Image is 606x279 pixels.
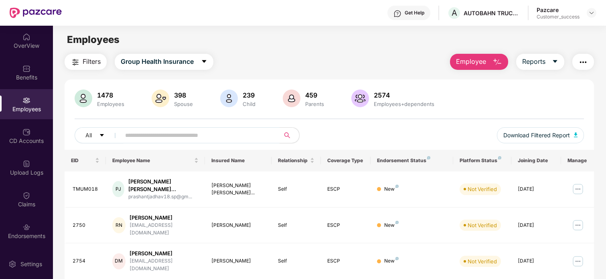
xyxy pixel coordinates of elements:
[172,101,195,107] div: Spouse
[22,33,30,41] img: svg+xml;base64,PHN2ZyBpZD0iSG9tZSIgeG1sbnM9Imh0dHA6Ly93d3cudzMub3JnLzIwMDAvc3ZnIiB3aWR0aD0iMjAiIG...
[574,132,578,137] img: svg+xml;base64,PHN2ZyB4bWxucz0iaHR0cDovL3d3dy53My5vcmcvMjAwMC9zdmciIHhtbG5zOnhsaW5rPSJodHRwOi8vd3...
[351,90,369,107] img: svg+xml;base64,PHN2ZyB4bWxucz0iaHR0cDovL3d3dy53My5vcmcvMjAwMC9zdmciIHhtbG5zOnhsaW5rPSJodHRwOi8vd3...
[327,185,364,193] div: ESCP
[121,57,194,67] span: Group Health Insurance
[71,157,93,164] span: EID
[384,185,399,193] div: New
[106,150,205,171] th: Employee Name
[572,183,584,196] img: manageButton
[211,257,265,265] div: [PERSON_NAME]
[22,96,30,104] img: svg+xml;base64,PHN2ZyBpZD0iRW1wbG95ZWVzIiB4bWxucz0iaHR0cDovL3d3dy53My5vcmcvMjAwMC9zdmciIHdpZHRoPS...
[128,178,199,193] div: [PERSON_NAME] [PERSON_NAME]...
[552,58,558,65] span: caret-down
[220,90,238,107] img: svg+xml;base64,PHN2ZyB4bWxucz0iaHR0cDovL3d3dy53My5vcmcvMjAwMC9zdmciIHhtbG5zOnhsaW5rPSJodHRwOi8vd3...
[384,257,399,265] div: New
[241,101,257,107] div: Child
[211,222,265,229] div: [PERSON_NAME]
[75,90,92,107] img: svg+xml;base64,PHN2ZyB4bWxucz0iaHR0cDovL3d3dy53My5vcmcvMjAwMC9zdmciIHhtbG5zOnhsaW5rPSJodHRwOi8vd3...
[65,54,107,70] button: Filters
[22,191,30,200] img: svg+xml;base64,PHN2ZyBpZD0iQ2xhaW0iIHhtbG5zPSJodHRwOi8vd3d3LnczLm9yZy8yMDAwL3N2ZyIgd2lkdGg9IjIwIi...
[588,10,595,16] img: svg+xml;base64,PHN2ZyBpZD0iRHJvcGRvd24tMzJ4MzIiIHhtbG5zPSJodHRwOi8vd3d3LnczLm9yZy8yMDAwL3N2ZyIgd2...
[537,6,580,14] div: Pazcare
[71,57,80,67] img: svg+xml;base64,PHN2ZyB4bWxucz0iaHR0cDovL3d3dy53My5vcmcvMjAwMC9zdmciIHdpZHRoPSIyNCIgaGVpZ2h0PSIyNC...
[468,221,497,229] div: Not Verified
[22,160,30,168] img: svg+xml;base64,PHN2ZyBpZD0iVXBsb2FkX0xvZ3MiIGRhdGEtbmFtZT0iVXBsb2FkIExvZ3MiIHhtbG5zPSJodHRwOi8vd3...
[130,250,199,257] div: [PERSON_NAME]
[280,127,300,143] button: search
[112,181,125,197] div: PJ
[22,65,30,73] img: svg+xml;base64,PHN2ZyBpZD0iQmVuZWZpdHMiIHhtbG5zPSJodHRwOi8vd3d3LnczLm9yZy8yMDAwL3N2ZyIgd2lkdGg9Ij...
[278,222,315,229] div: Self
[468,257,497,265] div: Not Verified
[130,214,199,222] div: [PERSON_NAME]
[395,257,399,260] img: svg+xml;base64,PHN2ZyB4bWxucz0iaHR0cDovL3d3dy53My5vcmcvMjAwMC9zdmciIHdpZHRoPSI4IiBoZWlnaHQ9IjgiIH...
[115,54,213,70] button: Group Health Insurancecaret-down
[75,127,124,143] button: Allcaret-down
[73,222,99,229] div: 2750
[503,131,570,140] span: Download Filtered Report
[130,257,199,273] div: [EMAIL_ADDRESS][DOMAIN_NAME]
[112,217,126,233] div: RN
[395,221,399,224] img: svg+xml;base64,PHN2ZyB4bWxucz0iaHR0cDovL3d3dy53My5vcmcvMjAwMC9zdmciIHdpZHRoPSI4IiBoZWlnaHQ9IjgiIH...
[83,57,101,67] span: Filters
[561,150,594,171] th: Manage
[405,10,424,16] div: Get Help
[304,91,326,99] div: 459
[205,150,271,171] th: Insured Name
[578,57,588,67] img: svg+xml;base64,PHN2ZyB4bWxucz0iaHR0cDovL3d3dy53My5vcmcvMjAwMC9zdmciIHdpZHRoPSIyNCIgaGVpZ2h0PSIyNC...
[278,185,315,193] div: Self
[201,58,207,65] span: caret-down
[468,185,497,193] div: Not Verified
[95,101,126,107] div: Employees
[372,91,436,99] div: 2574
[572,255,584,268] img: manageButton
[497,127,584,143] button: Download Filtered Report
[128,193,199,201] div: prashantjadhav18.sp@gm...
[278,157,309,164] span: Relationship
[372,101,436,107] div: Employees+dependents
[95,91,126,99] div: 1478
[112,157,193,164] span: Employee Name
[452,8,457,18] span: A
[278,257,315,265] div: Self
[460,157,505,164] div: Platform Status
[516,54,564,70] button: Reportscaret-down
[377,157,447,164] div: Endorsement Status
[427,156,430,159] img: svg+xml;base64,PHN2ZyB4bWxucz0iaHR0cDovL3d3dy53My5vcmcvMjAwMC9zdmciIHdpZHRoPSI4IiBoZWlnaHQ9IjgiIH...
[456,57,486,67] span: Employee
[112,253,126,269] div: DM
[384,222,399,229] div: New
[393,10,401,18] img: svg+xml;base64,PHN2ZyBpZD0iSGVscC0zMngzMiIgeG1sbnM9Imh0dHA6Ly93d3cudzMub3JnLzIwMDAvc3ZnIiB3aWR0aD...
[73,185,99,193] div: TMUM018
[211,182,265,197] div: [PERSON_NAME] [PERSON_NAME]...
[327,257,364,265] div: ESCP
[130,222,199,237] div: [EMAIL_ADDRESS][DOMAIN_NAME]
[498,156,501,159] img: svg+xml;base64,PHN2ZyB4bWxucz0iaHR0cDovL3d3dy53My5vcmcvMjAwMC9zdmciIHdpZHRoPSI4IiBoZWlnaHQ9IjgiIH...
[511,150,561,171] th: Joining Date
[241,91,257,99] div: 239
[172,91,195,99] div: 398
[464,9,520,17] div: AUTOBAHN TRUCKING
[327,222,364,229] div: ESCP
[518,222,555,229] div: [DATE]
[518,185,555,193] div: [DATE]
[522,57,545,67] span: Reports
[283,90,300,107] img: svg+xml;base64,PHN2ZyB4bWxucz0iaHR0cDovL3d3dy53My5vcmcvMjAwMC9zdmciIHhtbG5zOnhsaW5rPSJodHRwOi8vd3...
[493,57,502,67] img: svg+xml;base64,PHN2ZyB4bWxucz0iaHR0cDovL3d3dy53My5vcmcvMjAwMC9zdmciIHhtbG5zOnhsaW5rPSJodHRwOi8vd3...
[537,14,580,20] div: Customer_success
[73,257,99,265] div: 2754
[321,150,371,171] th: Coverage Type
[8,260,16,268] img: svg+xml;base64,PHN2ZyBpZD0iU2V0dGluZy0yMHgyMCIgeG1sbnM9Imh0dHA6Ly93d3cudzMub3JnLzIwMDAvc3ZnIiB3aW...
[22,223,30,231] img: svg+xml;base64,PHN2ZyBpZD0iRW5kb3JzZW1lbnRzIiB4bWxucz0iaHR0cDovL3d3dy53My5vcmcvMjAwMC9zdmciIHdpZH...
[85,131,92,140] span: All
[10,8,62,18] img: New Pazcare Logo
[304,101,326,107] div: Parents
[518,257,555,265] div: [DATE]
[572,219,584,232] img: manageButton
[272,150,321,171] th: Relationship
[395,185,399,188] img: svg+xml;base64,PHN2ZyB4bWxucz0iaHR0cDovL3d3dy53My5vcmcvMjAwMC9zdmciIHdpZHRoPSI4IiBoZWlnaHQ9IjgiIH...
[65,150,106,171] th: EID
[67,34,120,45] span: Employees
[18,260,45,268] div: Settings
[280,132,295,138] span: search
